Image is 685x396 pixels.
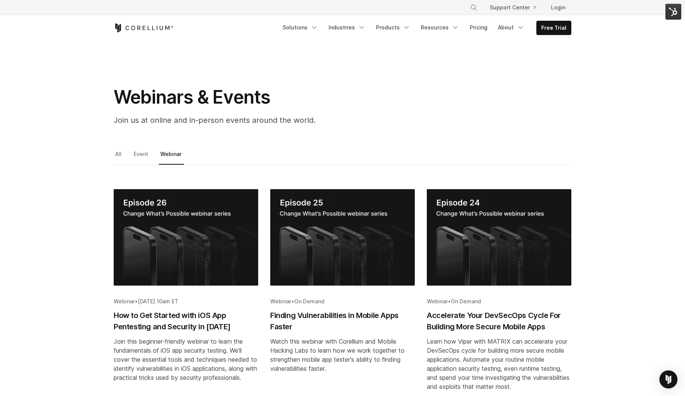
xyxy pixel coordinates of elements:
img: Finding Vulnerabilities in Mobile Apps Faster [270,189,415,286]
img: How to Get Started with iOS App Pentesting and Security in 2025 [114,189,258,286]
a: Event [132,149,151,165]
div: • [114,298,258,305]
a: Free Trial [537,21,571,35]
div: Learn how Viper with MATRIX can accelerate your DevSecOps cycle for building more secure mobile a... [427,337,571,391]
div: Navigation Menu [278,21,571,35]
a: Support Center [484,1,542,14]
div: Open Intercom Messenger [659,370,677,388]
a: All [114,149,124,165]
a: Webinar [159,149,184,165]
h2: Accelerate Your DevSecOps Cycle For Building More Secure Mobile Apps [427,310,571,332]
span: On Demand [451,298,481,304]
button: Search [467,1,481,14]
span: Webinar [270,298,291,304]
img: HubSpot Tools Menu Toggle [665,4,681,20]
a: Resources [416,21,464,34]
div: Join this beginner-friendly webinar to learn the fundamentals of iOS app security testing. We'll ... [114,337,258,382]
a: Solutions [278,21,323,34]
h2: Finding Vulnerabilities in Mobile Apps Faster [270,310,415,332]
span: [DATE] 10am ET [138,298,178,304]
a: Products [371,21,415,34]
span: On Demand [294,298,324,304]
div: Watch this webinar with Corellium and Mobile Hacking Labs to learn how we work together to streng... [270,337,415,373]
a: Industries [324,21,370,34]
div: • [427,298,571,305]
span: Webinar [114,298,135,304]
h2: How to Get Started with iOS App Pentesting and Security in [DATE] [114,310,258,332]
a: Pricing [465,21,492,34]
p: Join us at online and in-person events around the world. [114,115,415,126]
a: About [493,21,529,34]
h1: Webinars & Events [114,86,415,109]
a: Corellium Home [114,23,174,32]
a: Login [545,1,571,14]
div: • [270,298,415,305]
img: Accelerate Your DevSecOps Cycle For Building More Secure Mobile Apps [427,189,571,286]
span: Webinar [427,298,448,304]
div: Navigation Menu [461,1,571,14]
